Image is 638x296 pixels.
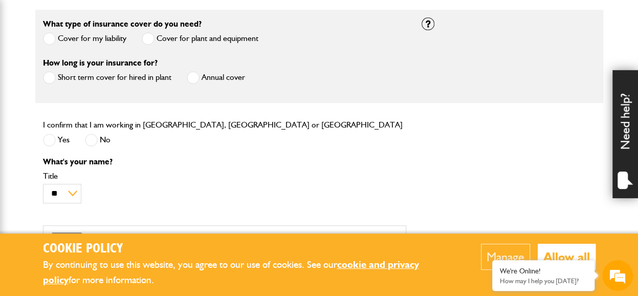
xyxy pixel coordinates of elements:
[481,244,530,270] button: Manage
[538,244,596,270] button: Allow all
[43,257,450,288] p: By continuing to use this website, you agree to our use of cookies. See our for more information.
[142,32,258,45] label: Cover for plant and equipment
[43,121,403,129] label: I confirm that I am working in [GEOGRAPHIC_DATA], [GEOGRAPHIC_DATA] or [GEOGRAPHIC_DATA]
[43,20,202,28] label: What type of insurance cover do you need?
[43,259,419,286] a: cookie and privacy policy
[612,70,638,198] div: Need help?
[500,267,587,276] div: We're Online!
[43,134,70,146] label: Yes
[43,172,406,180] label: Title
[43,32,126,45] label: Cover for my liability
[43,59,158,67] label: How long is your insurance for?
[43,241,450,257] h2: Cookie Policy
[43,158,406,166] p: What's your name?
[187,71,245,84] label: Annual cover
[43,71,171,84] label: Short term cover for hired in plant
[85,134,111,146] label: No
[500,277,587,285] p: How may I help you today?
